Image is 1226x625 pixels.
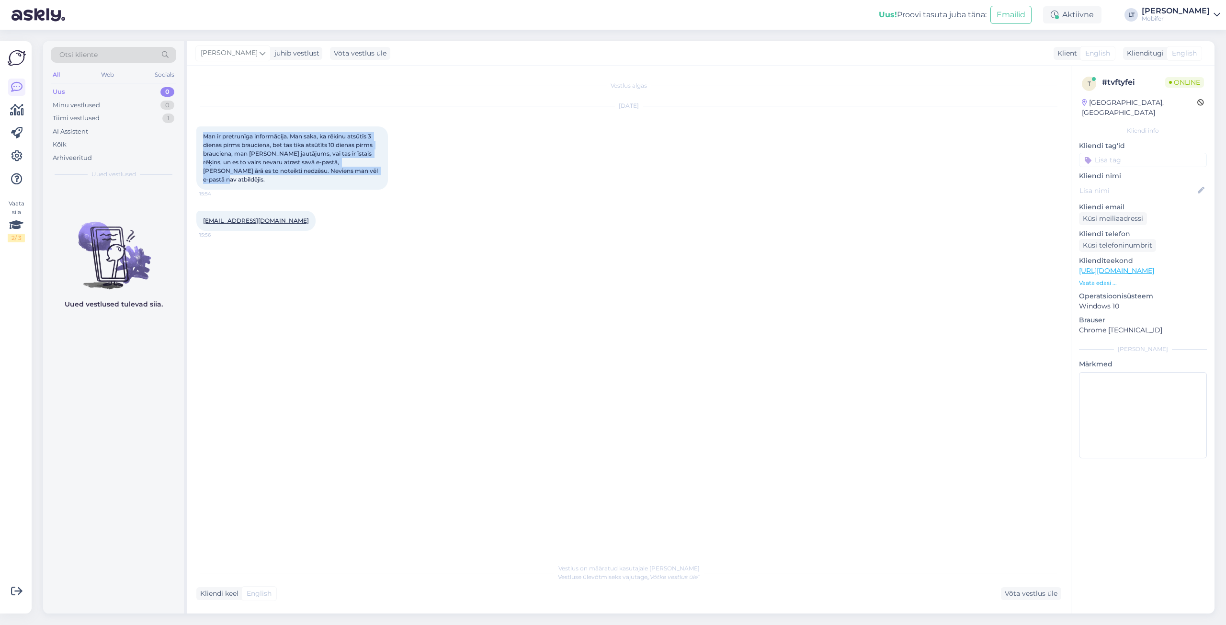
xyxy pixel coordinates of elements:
span: English [1172,48,1197,58]
div: Arhiveeritud [53,153,92,163]
div: 2 / 3 [8,234,25,242]
div: [DATE] [196,102,1061,110]
div: juhib vestlust [271,48,319,58]
button: Emailid [990,6,1032,24]
p: Kliendi email [1079,202,1207,212]
div: Kõik [53,140,67,149]
div: Võta vestlus üle [330,47,390,60]
div: Küsi telefoninumbrit [1079,239,1156,252]
a: [EMAIL_ADDRESS][DOMAIN_NAME] [203,217,309,224]
i: „Võtke vestlus üle” [647,573,700,580]
div: Kliendi info [1079,126,1207,135]
div: Uus [53,87,65,97]
div: Web [99,68,116,81]
div: Aktiivne [1043,6,1101,23]
span: Vestluse ülevõtmiseks vajutage [558,573,700,580]
p: Chrome [TECHNICAL_ID] [1079,325,1207,335]
div: Mobifer [1142,15,1210,23]
div: Tiimi vestlused [53,114,100,123]
div: 1 [162,114,174,123]
span: Uued vestlused [91,170,136,179]
span: Online [1165,77,1204,88]
div: LT [1124,8,1138,22]
div: Kliendi keel [196,589,238,599]
span: Otsi kliente [59,50,98,60]
div: Socials [153,68,176,81]
p: Kliendi tag'id [1079,141,1207,151]
div: Vaata siia [8,199,25,242]
p: Kliendi nimi [1079,171,1207,181]
div: All [51,68,62,81]
div: Minu vestlused [53,101,100,110]
span: 15:54 [199,190,235,197]
div: Küsi meiliaadressi [1079,212,1147,225]
div: [PERSON_NAME] [1079,345,1207,353]
p: Uued vestlused tulevad siia. [65,299,163,309]
div: Vestlus algas [196,81,1061,90]
b: Uus! [879,10,897,19]
span: 15:56 [199,231,235,239]
div: Võta vestlus üle [1001,587,1061,600]
span: English [247,589,272,599]
span: English [1085,48,1110,58]
div: 0 [160,87,174,97]
div: AI Assistent [53,127,88,136]
img: Askly Logo [8,49,26,67]
a: [URL][DOMAIN_NAME] [1079,266,1154,275]
p: Kliendi telefon [1079,229,1207,239]
p: Operatsioonisüsteem [1079,291,1207,301]
span: Man ir pretrunīga informācija. Man saka, ka rēķinu atsūtīs 3 dienas pirms brauciena, bet tas tika... [203,133,379,183]
div: # tvftyfei [1102,77,1165,88]
p: Windows 10 [1079,301,1207,311]
div: Klient [1054,48,1077,58]
div: [PERSON_NAME] [1142,7,1210,15]
span: Vestlus on määratud kasutajale [PERSON_NAME] [558,565,700,572]
input: Lisa tag [1079,153,1207,167]
span: [PERSON_NAME] [201,48,258,58]
p: Vaata edasi ... [1079,279,1207,287]
p: Brauser [1079,315,1207,325]
div: Proovi tasuta juba täna: [879,9,987,21]
div: [GEOGRAPHIC_DATA], [GEOGRAPHIC_DATA] [1082,98,1197,118]
div: Klienditugi [1123,48,1164,58]
a: [PERSON_NAME]Mobifer [1142,7,1220,23]
input: Lisa nimi [1079,185,1196,196]
p: Klienditeekond [1079,256,1207,266]
p: Märkmed [1079,359,1207,369]
div: 0 [160,101,174,110]
span: t [1088,80,1091,87]
img: No chats [43,205,184,291]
